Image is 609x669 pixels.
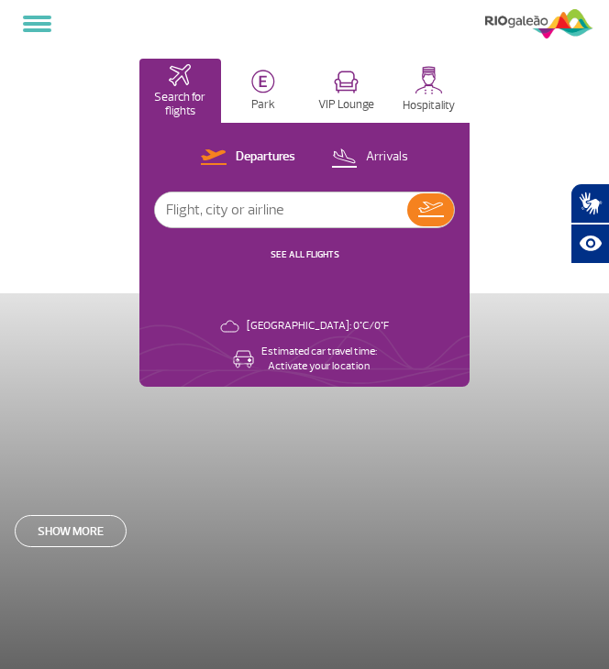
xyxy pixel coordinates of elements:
[15,515,127,547] a: Show more
[271,248,339,260] a: SEE ALL FLIGHTS
[251,70,275,93] img: carParkingHome.svg
[251,98,275,112] p: Park
[403,99,455,113] p: Hospitality
[195,146,301,170] button: Departures
[570,183,609,264] div: Plugin de acessibilidade da Hand Talk.
[236,148,295,166] p: Departures
[223,59,304,123] button: Park
[366,148,408,166] p: Arrivals
[139,59,221,123] button: Search for flights
[570,224,609,264] button: Abrir recursos assistivos.
[570,183,609,224] button: Abrir tradutor de língua de sinais.
[415,66,443,94] img: hospitality.svg
[389,59,471,123] button: Hospitality
[334,71,359,93] img: vipRoom.svg
[265,247,345,262] button: SEE ALL FLIGHTS
[305,59,387,123] button: VIP Lounge
[149,91,212,118] p: Search for flights
[261,345,377,374] p: Estimated car travel time: Activate your location
[169,64,191,86] img: airplaneHomeActive.svg
[326,146,414,170] button: Arrivals
[155,192,407,227] input: Flight, city or airline
[318,98,374,112] p: VIP Lounge
[247,319,389,334] p: [GEOGRAPHIC_DATA]: 0°C/0°F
